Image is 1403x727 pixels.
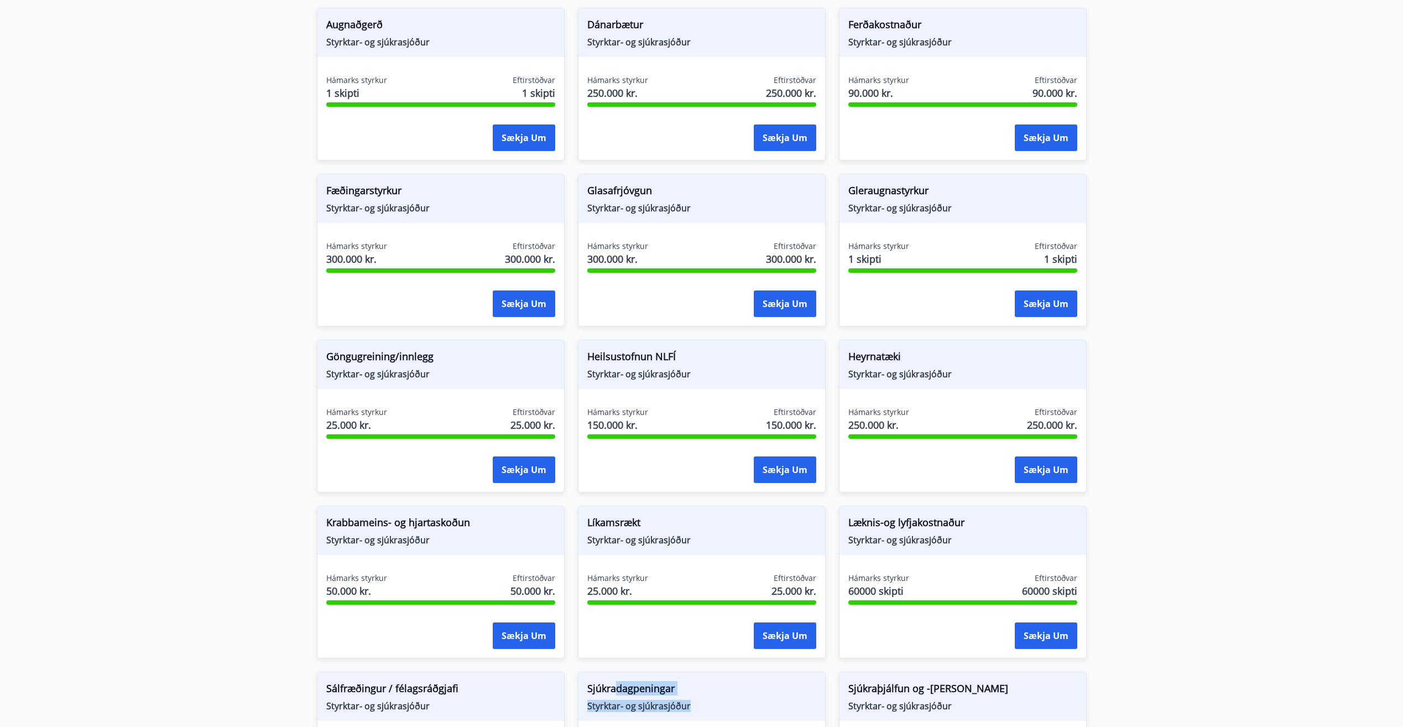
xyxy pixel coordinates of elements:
span: Styrktar- og sjúkrasjóður [848,534,1077,546]
span: Eftirstöðvar [774,241,816,252]
span: Eftirstöðvar [513,241,555,252]
span: Líkamsrækt [587,515,816,534]
span: Hámarks styrkur [326,407,387,418]
span: Hámarks styrkur [848,75,909,86]
span: Styrktar- og sjúkrasjóður [326,368,555,380]
span: 50.000 kr. [326,584,387,598]
span: 1 skipti [326,86,387,100]
span: Styrktar- og sjúkrasjóður [587,534,816,546]
span: 150.000 kr. [587,418,648,432]
span: Eftirstöðvar [774,573,816,584]
span: Heyrnatæki [848,349,1077,368]
button: Sækja um [754,290,816,317]
span: 300.000 kr. [505,252,555,266]
span: 1 skipti [522,86,555,100]
span: Eftirstöðvar [513,407,555,418]
span: Krabbameins- og hjartaskoðun [326,515,555,534]
button: Sækja um [493,124,555,151]
span: 60000 skipti [848,584,909,598]
span: Hámarks styrkur [587,75,648,86]
span: Hámarks styrkur [848,573,909,584]
span: Eftirstöðvar [774,75,816,86]
span: 250.000 kr. [848,418,909,432]
button: Sækja um [754,456,816,483]
span: 300.000 kr. [326,252,387,266]
span: Hámarks styrkur [587,407,648,418]
span: Sálfræðingur / félagsráðgjafi [326,681,555,700]
span: Styrktar- og sjúkrasjóður [587,700,816,712]
span: Styrktar- og sjúkrasjóður [587,36,816,48]
span: 1 skipti [848,252,909,266]
span: Eftirstöðvar [513,75,555,86]
span: Hámarks styrkur [848,407,909,418]
span: 300.000 kr. [587,252,648,266]
span: 90.000 kr. [1032,86,1077,100]
button: Sækja um [1015,290,1077,317]
span: Sjúkraþjálfun og -[PERSON_NAME] [848,681,1077,700]
button: Sækja um [754,622,816,649]
span: Styrktar- og sjúkrasjóður [848,700,1077,712]
span: Sjúkradagpeningar [587,681,816,700]
button: Sækja um [493,290,555,317]
span: Hámarks styrkur [326,573,387,584]
span: 300.000 kr. [766,252,816,266]
span: 250.000 kr. [766,86,816,100]
span: 150.000 kr. [766,418,816,432]
span: Hámarks styrkur [848,241,909,252]
span: Styrktar- og sjúkrasjóður [326,36,555,48]
span: Hámarks styrkur [587,241,648,252]
button: Sækja um [493,456,555,483]
span: Heilsustofnun NLFÍ [587,349,816,368]
span: 1 skipti [1044,252,1077,266]
button: Sækja um [754,124,816,151]
span: Eftirstöðvar [1035,573,1077,584]
span: Ferðakostnaður [848,17,1077,36]
span: Styrktar- og sjúkrasjóður [587,202,816,214]
span: Styrktar- og sjúkrasjóður [326,202,555,214]
span: Hámarks styrkur [587,573,648,584]
span: 25.000 kr. [326,418,387,432]
span: Styrktar- og sjúkrasjóður [587,368,816,380]
span: 25.000 kr. [510,418,555,432]
button: Sækja um [1015,456,1077,483]
span: Styrktar- og sjúkrasjóður [848,368,1077,380]
span: 90.000 kr. [848,86,909,100]
span: Hámarks styrkur [326,241,387,252]
span: Göngugreining/innlegg [326,349,555,368]
span: Styrktar- og sjúkrasjóður [326,534,555,546]
span: 60000 skipti [1022,584,1077,598]
span: Dánarbætur [587,17,816,36]
span: Styrktar- og sjúkrasjóður [848,202,1077,214]
span: Gleraugnastyrkur [848,183,1077,202]
span: 25.000 kr. [587,584,648,598]
button: Sækja um [1015,622,1077,649]
button: Sækja um [1015,124,1077,151]
span: 50.000 kr. [510,584,555,598]
span: Augnaðgerð [326,17,555,36]
span: Læknis-og lyfjakostnaður [848,515,1077,534]
span: Eftirstöðvar [1035,241,1077,252]
span: 250.000 kr. [1027,418,1077,432]
span: Eftirstöðvar [774,407,816,418]
span: 25.000 kr. [771,584,816,598]
span: Glasafrjóvgun [587,183,816,202]
span: Eftirstöðvar [1035,75,1077,86]
span: Styrktar- og sjúkrasjóður [326,700,555,712]
span: Eftirstöðvar [1035,407,1077,418]
button: Sækja um [493,622,555,649]
span: Eftirstöðvar [513,573,555,584]
span: Styrktar- og sjúkrasjóður [848,36,1077,48]
span: Hámarks styrkur [326,75,387,86]
span: Fæðingarstyrkur [326,183,555,202]
span: 250.000 kr. [587,86,648,100]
